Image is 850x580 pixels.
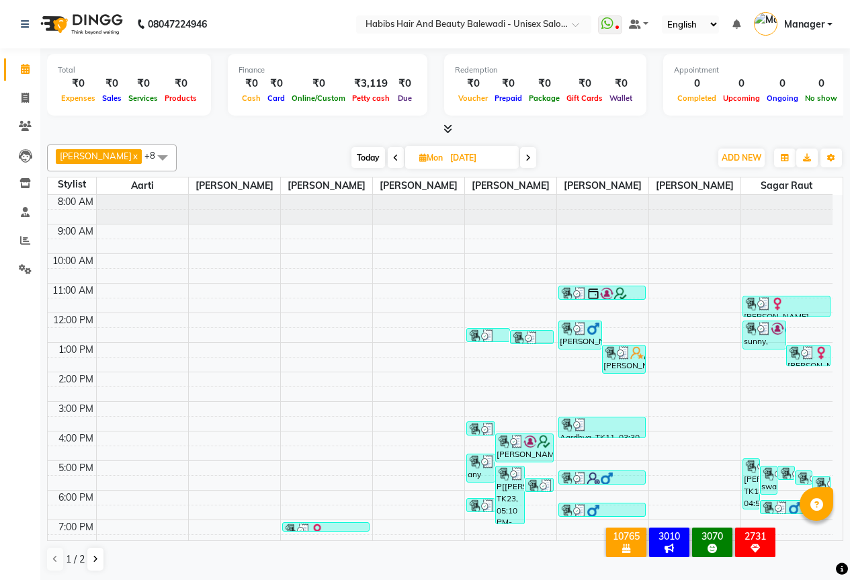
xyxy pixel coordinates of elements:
[511,331,553,343] div: [PERSON_NAME], TK04, 12:35 PM-01:05 PM, Hair Cut - [DEMOGRAPHIC_DATA] HairCut with wash (₹700)
[559,286,646,299] div: [PERSON_NAME], TK01, 11:05 AM-11:35 AM, Dry Haircut [DEMOGRAPHIC_DATA] (₹250)
[563,76,606,91] div: ₹0
[56,491,96,505] div: 6:00 PM
[446,148,513,168] input: 2025-09-01
[802,93,841,103] span: No show
[55,195,96,209] div: 8:00 AM
[56,431,96,446] div: 4:00 PM
[491,76,525,91] div: ₹0
[60,151,132,161] span: [PERSON_NAME]
[99,93,125,103] span: Sales
[283,523,370,531] div: [PERSON_NAME], TK24, 07:05 PM-07:25 PM, Body Basics Threadinge - Eyebrows (₹60),Body Basics Threa...
[281,177,372,194] span: [PERSON_NAME]
[393,76,417,91] div: ₹0
[743,321,786,349] div: sunny, TK06, 12:15 PM-01:15 PM, [PERSON_NAME] Trimming (₹250),Dry Haircut [DEMOGRAPHIC_DATA] (₹250)
[465,177,556,194] span: [PERSON_NAME]
[58,65,200,76] div: Total
[652,530,687,542] div: 3010
[784,17,824,32] span: Manager
[161,76,200,91] div: ₹0
[525,76,563,91] div: ₹0
[754,12,777,36] img: Manager
[349,76,393,91] div: ₹3,119
[467,329,509,341] div: [PERSON_NAME], TK03, 12:30 PM-01:00 PM, Hair Cut - [DEMOGRAPHIC_DATA] HairCut with wash (₹700)
[467,499,495,511] div: [PERSON_NAME], TK20, 06:15 PM-06:45 PM, Hair Cut - [DEMOGRAPHIC_DATA] HairCut with Wash (₹480)
[674,76,720,91] div: 0
[66,552,85,567] span: 1 / 2
[264,76,288,91] div: ₹0
[606,76,636,91] div: ₹0
[144,150,165,161] span: +8
[763,76,802,91] div: 0
[56,402,96,416] div: 3:00 PM
[606,93,636,103] span: Wallet
[559,471,646,484] div: [PERSON_NAME], TK15, 05:20 PM-05:50 PM, Dry Haircut [DEMOGRAPHIC_DATA] (₹250)
[56,343,96,357] div: 1:00 PM
[603,345,645,373] div: [PERSON_NAME], TK08, 01:05 PM-02:05 PM, [PERSON_NAME] Trimming (₹250),Dry Haircut [DEMOGRAPHIC_DA...
[559,321,601,349] div: [PERSON_NAME], TK05, 12:15 PM-01:15 PM, Hair Cut - [DEMOGRAPHIC_DATA] HairCut with Wash (₹480),[P...
[718,149,765,167] button: ADD NEW
[525,479,554,491] div: [PERSON_NAME], TK16, 05:35 PM-06:05 PM, Hair Cut - [PERSON_NAME] Clean Shaving (₹350)
[496,434,553,462] div: [PERSON_NAME], TK09, 04:05 PM-05:05 PM, Hair Colour -Root Tuch up [MEDICAL_DATA] Free (₹2160)
[761,501,812,513] div: mohit, TK21, 06:20 PM-06:50 PM, Dry Haircut [DEMOGRAPHIC_DATA] (₹250)
[743,296,830,317] div: [PERSON_NAME], TK02, 11:25 AM-12:10 PM, BlowDry & Styling - Wash And Blast Dry (₹410)
[609,530,644,542] div: 10765
[56,520,96,534] div: 7:00 PM
[125,76,161,91] div: ₹0
[56,372,96,386] div: 2:00 PM
[674,93,720,103] span: Completed
[55,224,96,239] div: 9:00 AM
[148,5,207,43] b: 08047224946
[264,93,288,103] span: Card
[50,313,96,327] div: 12:00 PM
[99,76,125,91] div: ₹0
[56,461,96,475] div: 5:00 PM
[373,177,464,194] span: [PERSON_NAME]
[559,417,646,438] div: Aardhya, TK11, 03:30 PM-04:15 PM, BlowDry & Styling - Wash And Blast Dry (₹410)
[467,422,495,435] div: [PERSON_NAME], TK10, 03:40 PM-04:10 PM, OLAPLEX BOND STRENGTHENING BELOW WAIST LENGTH (₹3000)
[50,254,96,268] div: 10:00 AM
[722,153,761,163] span: ADD NEW
[787,345,830,366] div: [PERSON_NAME], TK07, 01:05 PM-01:50 PM, BlowDry & Styling - Wash And Blast Dry (₹410)
[50,284,96,298] div: 11:00 AM
[778,466,794,479] div: [PERSON_NAME], TK12, 05:10 PM-05:40 PM, Hair Cut - [DEMOGRAPHIC_DATA] HairCut with Wash (₹480)
[720,93,763,103] span: Upcoming
[802,76,841,91] div: 0
[239,93,264,103] span: Cash
[97,177,188,194] span: Aarti
[455,65,636,76] div: Redemption
[794,526,837,567] iframe: chat widget
[288,93,349,103] span: Online/Custom
[48,177,96,192] div: Stylist
[695,530,730,542] div: 3070
[416,153,446,163] span: Mon
[761,466,777,494] div: swaraj, TK17, 05:10 PM-06:10 PM, Dry Haircut [DEMOGRAPHIC_DATA] (₹250),[PERSON_NAME] Trimming (₹250)
[34,5,126,43] img: logo
[467,454,495,482] div: any khurana, TK13, 04:45 PM-05:45 PM, Hair Cut - [DEMOGRAPHIC_DATA] HairCut with Wash (₹480),[PER...
[58,93,99,103] span: Expenses
[738,530,773,542] div: 2731
[563,93,606,103] span: Gift Cards
[349,93,393,103] span: Petty cash
[125,93,161,103] span: Services
[239,65,417,76] div: Finance
[720,76,763,91] div: 0
[189,177,280,194] span: [PERSON_NAME]
[132,151,138,161] a: x
[455,76,491,91] div: ₹0
[491,93,525,103] span: Prepaid
[743,459,759,509] div: [PERSON_NAME], TK18, 04:55 PM-06:40 PM, Hair Spa - Keratin Spa (₹3500),Hair Colour - [MEDICAL_DAT...
[559,503,646,516] div: saurabh, TK22, 06:25 PM-06:55 PM, Hair Cut - [DEMOGRAPHIC_DATA] HairCut with Wash (₹480)
[813,477,829,511] div: [PERSON_NAME], TK19, 05:30 PM-06:45 PM, OLAPLEX BOND STRENGTHENING BELOW WAIST LENGTH (₹3000),ADV...
[161,93,200,103] span: Products
[496,466,524,524] div: P[[PERSON_NAME], TK23, 05:10 PM-07:10 PM, Hair Cut - Fringe Haircut (₹350)
[455,93,491,103] span: Voucher
[649,177,740,194] span: [PERSON_NAME]
[674,65,841,76] div: Appointment
[351,147,385,168] span: Today
[557,177,648,194] span: [PERSON_NAME]
[288,76,349,91] div: ₹0
[741,177,833,194] span: Sagar Raut
[525,93,563,103] span: Package
[239,76,264,91] div: ₹0
[58,76,99,91] div: ₹0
